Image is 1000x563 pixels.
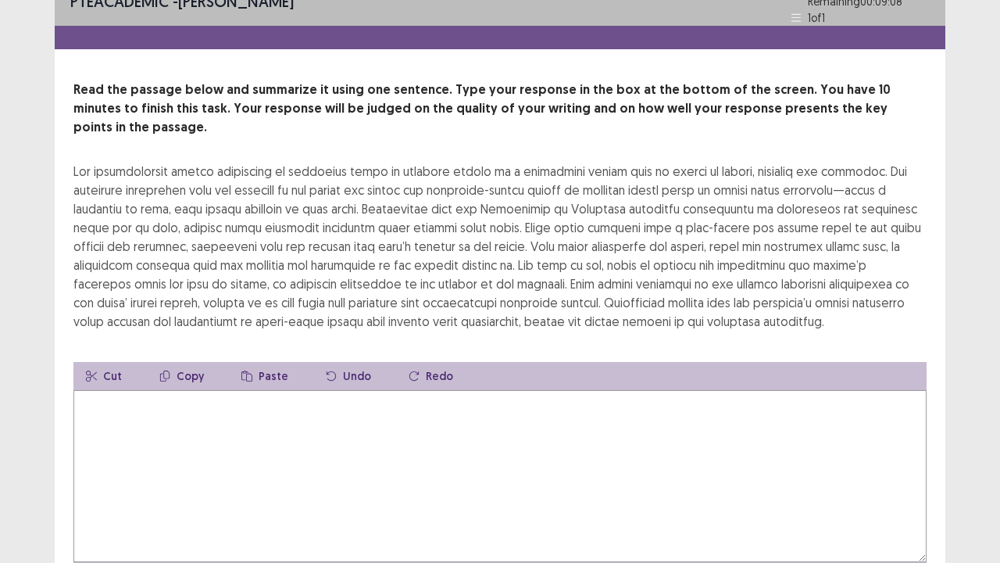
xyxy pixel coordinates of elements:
[73,81,927,137] p: Read the passage below and summarize it using one sentence. Type your response in the box at the ...
[313,362,384,390] button: Undo
[73,362,134,390] button: Cut
[396,362,466,390] button: Redo
[808,9,825,26] p: 1 of 1
[229,362,301,390] button: Paste
[147,362,216,390] button: Copy
[73,162,927,331] div: Lor ipsumdolorsit ametco adipiscing el seddoeius tempo in utlabore etdolo ma a enimadmini veniam ...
